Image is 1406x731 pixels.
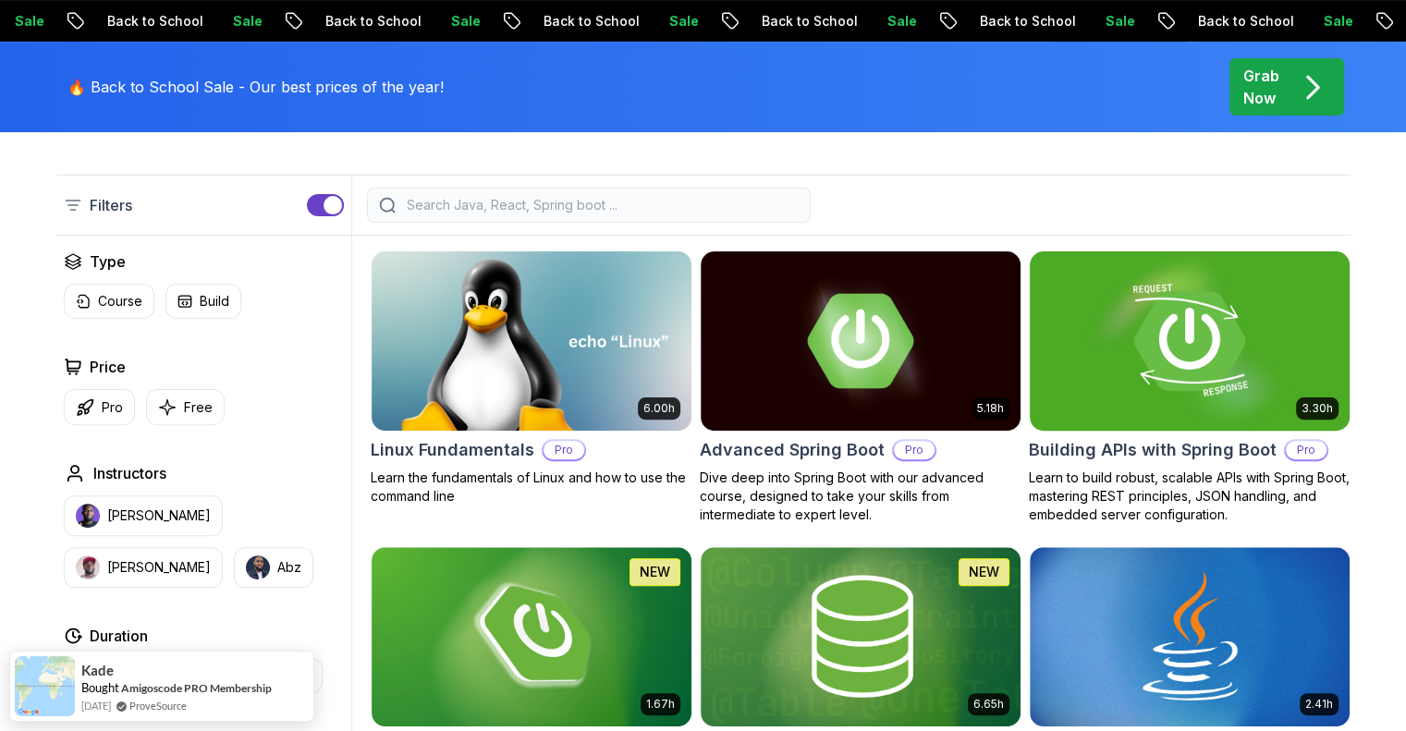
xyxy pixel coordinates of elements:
[90,625,148,647] h2: Duration
[403,196,799,214] input: Search Java, React, Spring boot ...
[701,251,1021,431] img: Advanced Spring Boot card
[1029,250,1351,524] a: Building APIs with Spring Boot card3.30hBuilding APIs with Spring BootProLearn to build robust, s...
[1304,12,1363,30] p: Sale
[98,292,142,311] p: Course
[650,12,709,30] p: Sale
[76,504,100,528] img: instructor img
[76,555,100,579] img: instructor img
[646,697,675,712] p: 1.67h
[165,284,241,319] button: Build
[1305,697,1333,712] p: 2.41h
[973,697,1004,712] p: 6.65h
[81,663,114,678] span: Kade
[969,563,999,581] p: NEW
[371,437,534,463] h2: Linux Fundamentals
[64,284,154,319] button: Course
[640,563,670,581] p: NEW
[277,558,301,577] p: Abz
[371,250,692,506] a: Linux Fundamentals card6.00hLinux FundamentalsProLearn the fundamentals of Linux and how to use t...
[146,389,225,425] button: Free
[93,462,166,484] h2: Instructors
[894,441,935,459] p: Pro
[184,398,213,417] p: Free
[1029,437,1277,463] h2: Building APIs with Spring Boot
[246,555,270,579] img: instructor img
[544,441,584,459] p: Pro
[15,656,75,716] img: provesource social proof notification image
[868,12,927,30] p: Sale
[1029,469,1351,524] p: Learn to build robust, scalable APIs with Spring Boot, mastering REST principles, JSON handling, ...
[371,469,692,506] p: Learn the fundamentals of Linux and how to use the command line
[200,292,229,311] p: Build
[1030,547,1350,726] img: Java for Beginners card
[1179,12,1304,30] p: Back to School
[700,469,1021,524] p: Dive deep into Spring Boot with our advanced course, designed to take your skills from intermedia...
[700,437,885,463] h2: Advanced Spring Boot
[643,401,675,416] p: 6.00h
[90,250,126,273] h2: Type
[372,547,691,726] img: Spring Boot for Beginners card
[700,250,1021,524] a: Advanced Spring Boot card5.18hAdvanced Spring BootProDive deep into Spring Boot with our advanced...
[107,558,211,577] p: [PERSON_NAME]
[524,12,650,30] p: Back to School
[64,389,135,425] button: Pro
[88,12,214,30] p: Back to School
[960,12,1086,30] p: Back to School
[372,251,691,431] img: Linux Fundamentals card
[1243,65,1279,109] p: Grab Now
[102,398,123,417] p: Pro
[81,680,119,695] span: Bought
[64,547,223,588] button: instructor img[PERSON_NAME]
[81,698,111,713] span: [DATE]
[701,547,1021,726] img: Spring Data JPA card
[67,76,444,98] p: 🔥 Back to School Sale - Our best prices of the year!
[234,547,313,588] button: instructor imgAbz
[1021,247,1357,434] img: Building APIs with Spring Boot card
[1286,441,1327,459] p: Pro
[107,506,211,525] p: [PERSON_NAME]
[64,495,223,536] button: instructor img[PERSON_NAME]
[306,12,432,30] p: Back to School
[90,194,132,216] p: Filters
[742,12,868,30] p: Back to School
[432,12,491,30] p: Sale
[1086,12,1145,30] p: Sale
[1302,401,1333,416] p: 3.30h
[90,356,126,378] h2: Price
[214,12,273,30] p: Sale
[129,698,187,713] a: ProveSource
[121,681,272,695] a: Amigoscode PRO Membership
[977,401,1004,416] p: 5.18h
